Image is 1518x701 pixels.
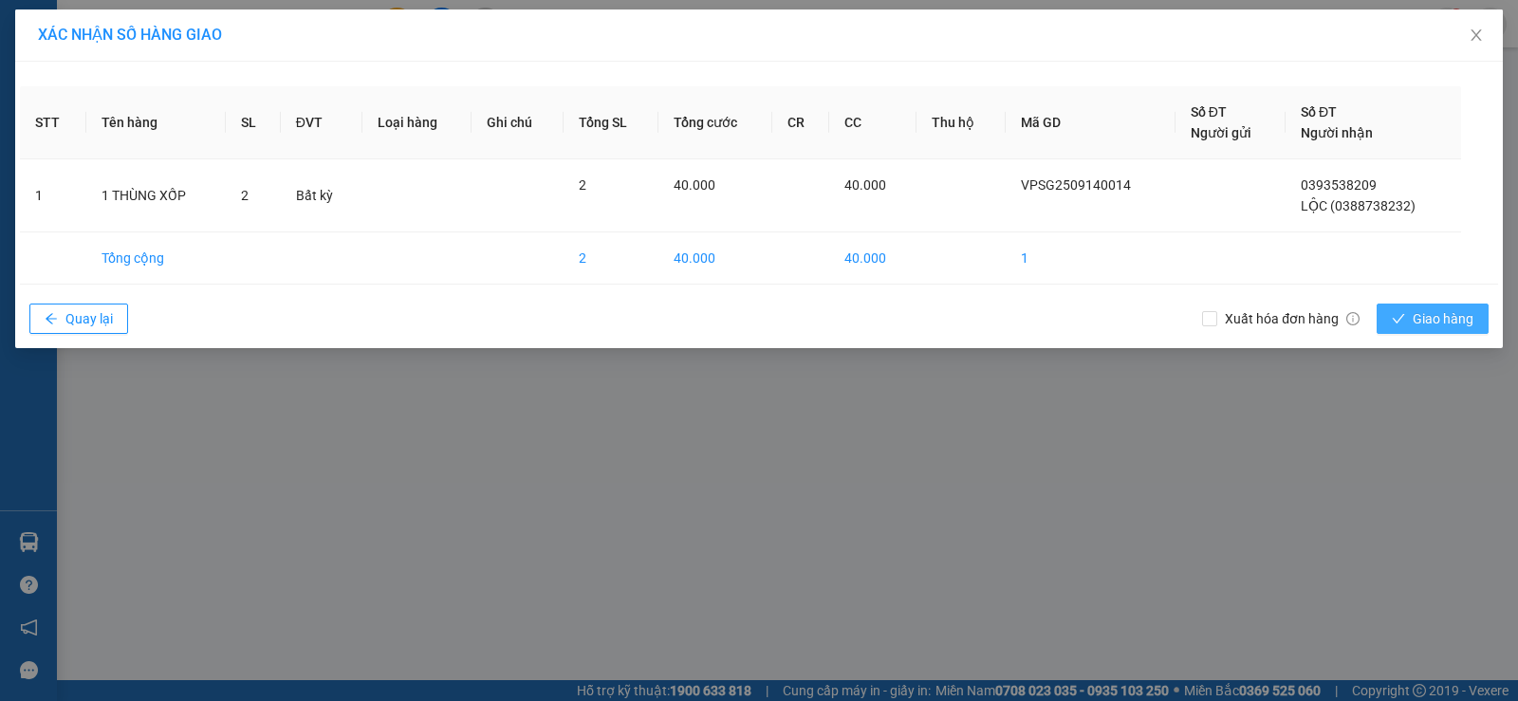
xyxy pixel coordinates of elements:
button: arrow-leftQuay lại [29,304,128,334]
span: Quay lại [65,308,113,329]
span: Số ĐT [1301,104,1337,120]
td: 40.000 [658,232,772,285]
td: 1 [1006,232,1176,285]
th: ĐVT [281,86,362,159]
span: info-circle [1346,312,1360,325]
span: LỘC (0388738232) [1301,198,1416,213]
span: VPSG2509140014 [1021,177,1131,193]
span: Người nhận [1301,125,1373,140]
th: Loại hàng [362,86,472,159]
button: Close [1450,9,1503,63]
button: checkGiao hàng [1377,304,1489,334]
td: Tổng cộng [86,232,225,285]
span: 2 [241,188,249,203]
th: Tên hàng [86,86,225,159]
td: 2 [564,232,658,285]
span: Giao hàng [1413,308,1473,329]
span: 40.000 [674,177,715,193]
th: Mã GD [1006,86,1176,159]
th: CR [772,86,830,159]
span: 40.000 [844,177,886,193]
td: 1 THÙNG XỐP [86,159,225,232]
th: Ghi chú [472,86,564,159]
span: check [1392,312,1405,327]
th: STT [20,86,86,159]
th: Tổng cước [658,86,772,159]
td: Bất kỳ [281,159,362,232]
span: close [1469,28,1484,43]
th: Thu hộ [916,86,1005,159]
span: 2 [579,177,586,193]
td: 40.000 [829,232,916,285]
span: 0393538209 [1301,177,1377,193]
span: arrow-left [45,312,58,327]
td: 1 [20,159,86,232]
span: XÁC NHẬN SỐ HÀNG GIAO [38,26,222,44]
th: SL [226,86,281,159]
span: Xuất hóa đơn hàng [1217,308,1367,329]
th: CC [829,86,916,159]
span: Người gửi [1191,125,1251,140]
span: Số ĐT [1191,104,1227,120]
th: Tổng SL [564,86,658,159]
